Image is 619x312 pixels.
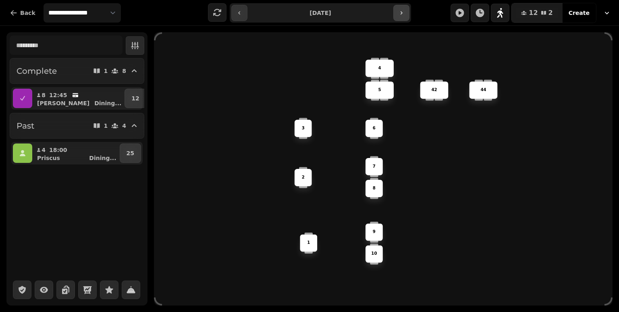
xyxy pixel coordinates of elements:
[373,229,376,235] p: 9
[529,10,538,16] span: 12
[373,185,376,191] p: 8
[20,10,35,16] span: Back
[307,240,310,246] p: 1
[548,10,553,16] span: 2
[89,154,116,162] p: Dining ...
[511,3,562,23] button: 122
[49,146,67,154] p: 18:00
[17,120,34,131] h2: Past
[104,123,108,129] p: 1
[373,125,376,131] p: 6
[125,89,146,108] button: 12
[17,65,57,77] h2: Complete
[569,10,590,16] span: Create
[104,68,108,74] p: 1
[480,87,486,93] p: 44
[10,58,144,84] button: Complete18
[3,3,42,23] button: Back
[120,144,141,163] button: 25
[378,65,381,71] p: 4
[41,91,46,99] p: 8
[131,94,139,102] p: 12
[37,99,89,107] p: [PERSON_NAME]
[562,3,596,23] button: Create
[37,154,60,162] p: Priscus
[378,87,381,93] p: 5
[94,99,121,107] p: Dining ...
[122,123,126,129] p: 4
[49,91,67,99] p: 12:45
[127,149,134,157] p: 25
[34,144,118,163] button: 418:00PriscusDining...
[373,164,376,170] p: 7
[302,175,305,181] p: 2
[302,125,305,131] p: 3
[41,146,46,154] p: 4
[122,68,126,74] p: 8
[10,113,144,139] button: Past14
[371,251,377,257] p: 10
[34,89,123,108] button: 812:45[PERSON_NAME]Dining...
[431,87,437,93] p: 42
